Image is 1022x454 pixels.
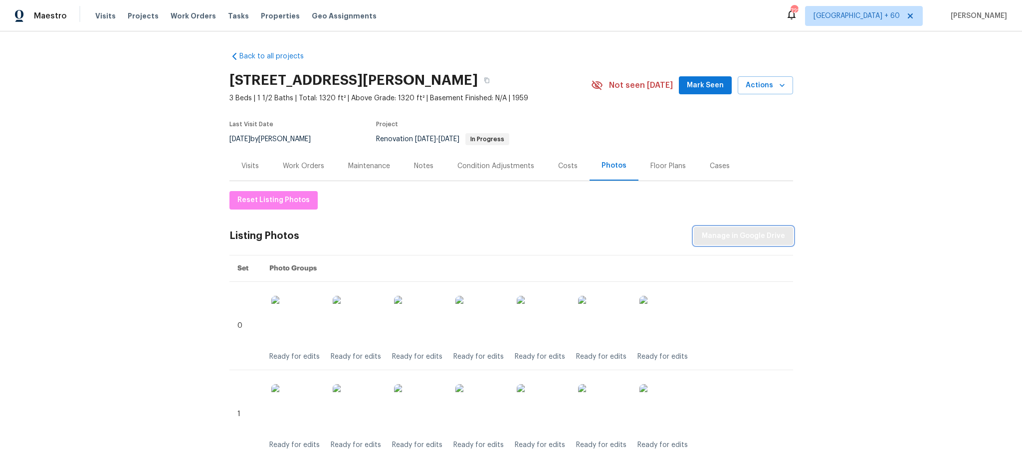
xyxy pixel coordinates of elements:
[637,440,688,450] div: Ready for edits
[228,12,249,19] span: Tasks
[229,136,250,143] span: [DATE]
[453,440,504,450] div: Ready for edits
[702,230,785,242] span: Manage in Google Drive
[229,191,318,210] button: Reset Listing Photos
[947,11,1007,21] span: [PERSON_NAME]
[95,11,116,21] span: Visits
[791,6,798,16] div: 722
[171,11,216,21] span: Work Orders
[229,282,261,370] td: 0
[331,440,381,450] div: Ready for edits
[392,440,442,450] div: Ready for edits
[576,440,626,450] div: Ready for edits
[229,75,478,85] h2: [STREET_ADDRESS][PERSON_NAME]
[515,352,565,362] div: Ready for edits
[814,11,900,21] span: [GEOGRAPHIC_DATA] + 60
[229,51,325,61] a: Back to all projects
[229,231,299,241] div: Listing Photos
[331,352,381,362] div: Ready for edits
[558,161,578,171] div: Costs
[466,136,508,142] span: In Progress
[515,440,565,450] div: Ready for edits
[241,161,259,171] div: Visits
[576,352,626,362] div: Ready for edits
[261,255,793,282] th: Photo Groups
[392,352,442,362] div: Ready for edits
[229,133,323,145] div: by [PERSON_NAME]
[269,440,320,450] div: Ready for edits
[376,136,509,143] span: Renovation
[414,161,433,171] div: Notes
[348,161,390,171] div: Maintenance
[34,11,67,21] span: Maestro
[283,161,324,171] div: Work Orders
[679,76,732,95] button: Mark Seen
[237,194,310,207] span: Reset Listing Photos
[453,352,504,362] div: Ready for edits
[229,121,273,127] span: Last Visit Date
[415,136,459,143] span: -
[376,121,398,127] span: Project
[128,11,159,21] span: Projects
[478,71,496,89] button: Copy Address
[415,136,436,143] span: [DATE]
[602,161,626,171] div: Photos
[738,76,793,95] button: Actions
[229,93,591,103] span: 3 Beds | 1 1/2 Baths | Total: 1320 ft² | Above Grade: 1320 ft² | Basement Finished: N/A | 1959
[650,161,686,171] div: Floor Plans
[229,255,261,282] th: Set
[710,161,730,171] div: Cases
[312,11,377,21] span: Geo Assignments
[438,136,459,143] span: [DATE]
[687,79,724,92] span: Mark Seen
[457,161,534,171] div: Condition Adjustments
[637,352,688,362] div: Ready for edits
[746,79,785,92] span: Actions
[269,352,320,362] div: Ready for edits
[261,11,300,21] span: Properties
[609,80,673,90] span: Not seen [DATE]
[694,227,793,245] button: Manage in Google Drive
